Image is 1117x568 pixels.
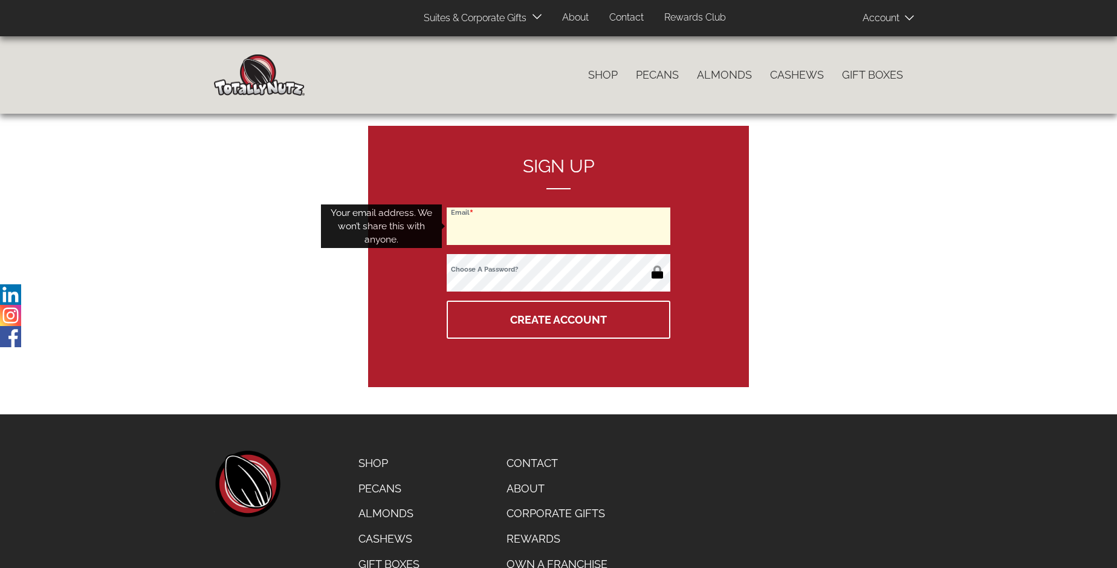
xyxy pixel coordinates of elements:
div: Your email address. We won’t share this with anyone. [321,204,442,249]
a: Contact [497,451,617,476]
a: Shop [579,62,627,88]
a: home [214,451,280,517]
a: Rewards Club [655,6,735,30]
a: Shop [349,451,429,476]
button: Create Account [447,301,670,339]
a: Almonds [349,501,429,526]
a: Almonds [688,62,761,88]
a: About [497,476,617,501]
a: Pecans [627,62,688,88]
a: Cashews [761,62,833,88]
a: Cashews [349,526,429,552]
a: Gift Boxes [833,62,912,88]
input: Email [447,207,670,245]
a: Rewards [497,526,617,552]
h2: Sign up [447,156,670,189]
a: Corporate Gifts [497,501,617,526]
img: Home [214,54,305,96]
a: Contact [600,6,653,30]
a: Suites & Corporate Gifts [415,7,530,30]
a: About [553,6,598,30]
a: Pecans [349,476,429,501]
